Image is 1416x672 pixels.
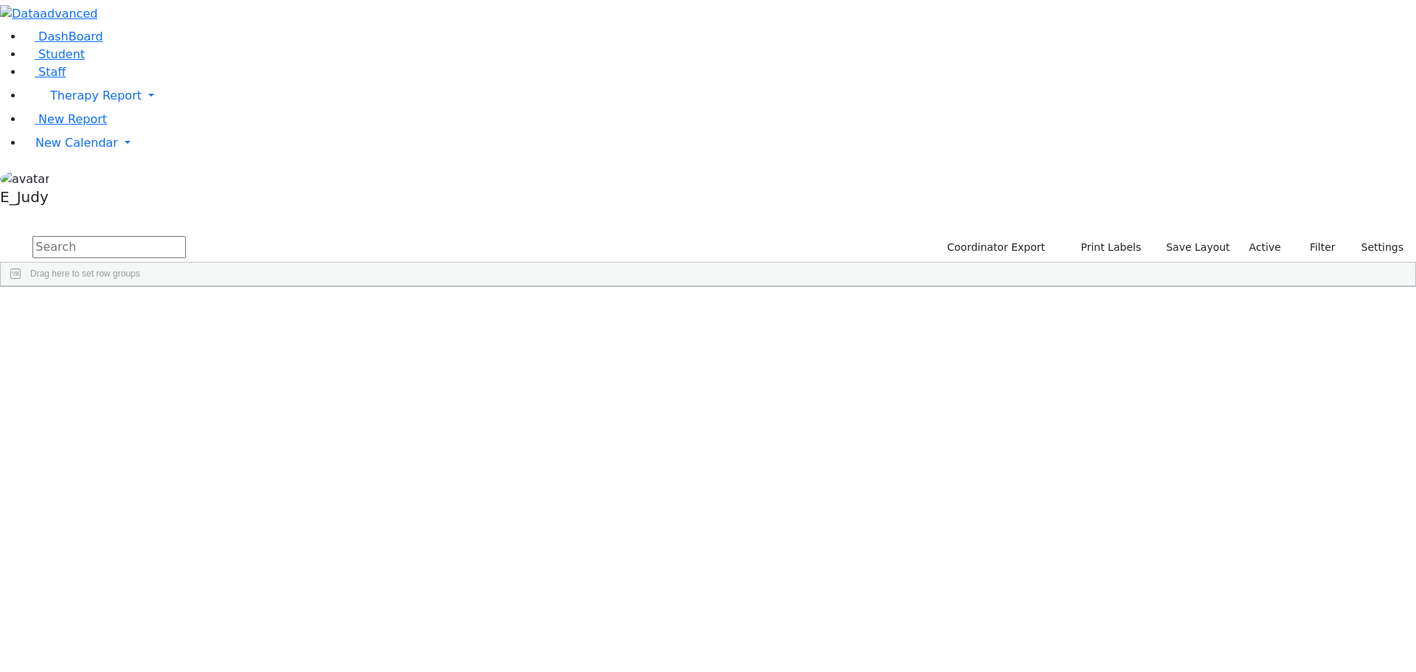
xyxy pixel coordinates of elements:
a: New Report [24,112,107,126]
span: New Report [38,112,107,126]
span: New Calendar [35,136,118,150]
span: Student [38,47,85,61]
span: DashBoard [38,30,103,44]
label: Active [1243,236,1288,259]
a: DashBoard [24,30,103,44]
span: Staff [38,65,66,79]
a: New Calendar [24,128,1416,158]
a: Student [24,47,85,61]
button: Coordinator Export [937,236,1052,259]
span: Drag here to set row groups [30,269,140,279]
button: Settings [1342,236,1410,259]
a: Staff [24,65,66,79]
span: Therapy Report [50,89,142,103]
button: Filter [1291,236,1342,259]
button: Save Layout [1159,236,1236,259]
a: Therapy Report [24,81,1416,111]
input: Search [32,236,186,258]
button: Print Labels [1063,236,1148,259]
